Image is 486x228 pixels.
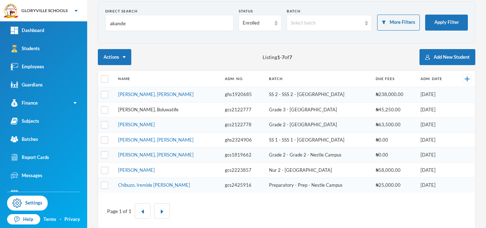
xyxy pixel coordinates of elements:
[109,15,229,31] input: Name, Admin No, Phone number, Email Address
[417,132,454,148] td: [DATE]
[118,91,194,97] a: [PERSON_NAME], [PERSON_NAME]
[417,102,454,117] td: [DATE]
[11,63,44,70] div: Employees
[7,196,48,211] a: Settings
[107,207,131,215] div: Page 1 of 1
[377,15,420,31] button: More Filters
[118,182,190,188] a: Chibuzo, Iremide [PERSON_NAME]
[265,163,372,178] td: Nur 2 - [GEOGRAPHIC_DATA]
[265,71,372,87] th: Batch
[417,117,454,133] td: [DATE]
[372,87,417,102] td: ₦238,000.00
[221,117,265,133] td: gcs2122778
[372,71,417,87] th: Due Fees
[118,137,194,143] a: [PERSON_NAME], [PERSON_NAME]
[425,15,468,31] button: Apply Filter
[64,216,80,223] a: Privacy
[11,190,36,197] div: Events
[417,178,454,193] td: [DATE]
[372,148,417,163] td: ₦0.00
[11,172,42,179] div: Messages
[11,136,38,143] div: Batches
[265,87,372,102] td: SS 2 - SSS 2 - [GEOGRAPHIC_DATA]
[221,71,265,87] th: Adm. No.
[105,9,233,14] div: Direct Search
[417,163,454,178] td: [DATE]
[372,117,417,133] td: ₦63,500.00
[372,178,417,193] td: ₦25,000.00
[419,49,475,65] button: Add New Student
[118,107,179,112] a: [PERSON_NAME], Boluwatife
[11,117,39,125] div: Subjects
[118,167,155,173] a: [PERSON_NAME]
[265,148,372,163] td: Grade 2 - Grade 2 - Nestle Campus
[287,9,372,14] div: Batch
[289,54,292,60] b: 7
[417,71,454,87] th: Adm. Date
[277,54,280,60] b: 1
[11,27,44,34] div: Dashboard
[221,102,265,117] td: gcs2122777
[417,148,454,163] td: [DATE]
[417,87,454,102] td: [DATE]
[118,152,194,158] a: [PERSON_NAME], [PERSON_NAME]
[21,7,68,14] div: GLORYVILLE SCHOOLS
[221,87,265,102] td: ghs1920685
[98,49,131,65] button: Actions
[265,178,372,193] td: Preparatory - Prep - Nestle Campus
[11,99,38,107] div: Finance
[11,45,40,52] div: Students
[239,9,281,14] div: Status
[372,102,417,117] td: ₦45,250.00
[372,163,417,178] td: ₦58,000.00
[7,214,40,225] a: Help
[282,54,285,60] b: 7
[115,71,221,87] th: Name
[221,148,265,163] td: gcs1819662
[118,122,155,127] a: [PERSON_NAME]
[243,20,271,27] div: Enrolled
[372,132,417,148] td: ₦0.00
[43,216,56,223] a: Terms
[221,132,265,148] td: ghs2324906
[11,154,49,161] div: Report Cards
[60,216,61,223] div: ·
[265,117,372,133] td: Grade 2 - [GEOGRAPHIC_DATA]
[221,163,265,178] td: gcs2223857
[265,102,372,117] td: Grade 3 - [GEOGRAPHIC_DATA]
[465,76,470,81] img: +
[4,4,18,18] img: logo
[263,53,292,61] span: Listing - of
[291,20,362,27] div: Select batch
[221,178,265,193] td: gcs2425916
[11,81,43,89] div: Guardians
[265,132,372,148] td: SS 1 - SSS 1 - [GEOGRAPHIC_DATA]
